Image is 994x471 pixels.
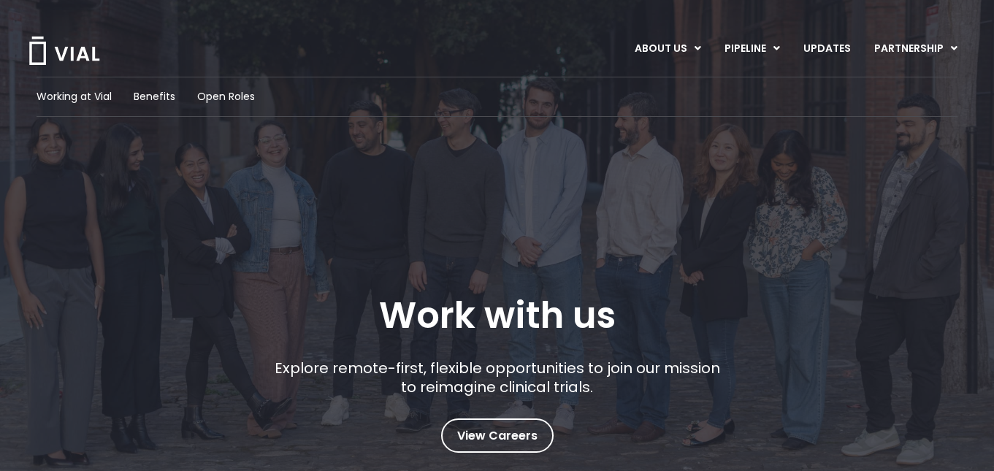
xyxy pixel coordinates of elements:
[441,418,554,453] a: View Careers
[269,359,725,397] p: Explore remote-first, flexible opportunities to join our mission to reimagine clinical trials.
[134,89,175,104] a: Benefits
[37,89,112,104] a: Working at Vial
[379,294,616,337] h1: Work with us
[28,37,101,65] img: Vial Logo
[863,37,969,61] a: PARTNERSHIPMenu Toggle
[197,89,255,104] a: Open Roles
[623,37,712,61] a: ABOUT USMenu Toggle
[713,37,791,61] a: PIPELINEMenu Toggle
[457,426,538,445] span: View Careers
[792,37,862,61] a: UPDATES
